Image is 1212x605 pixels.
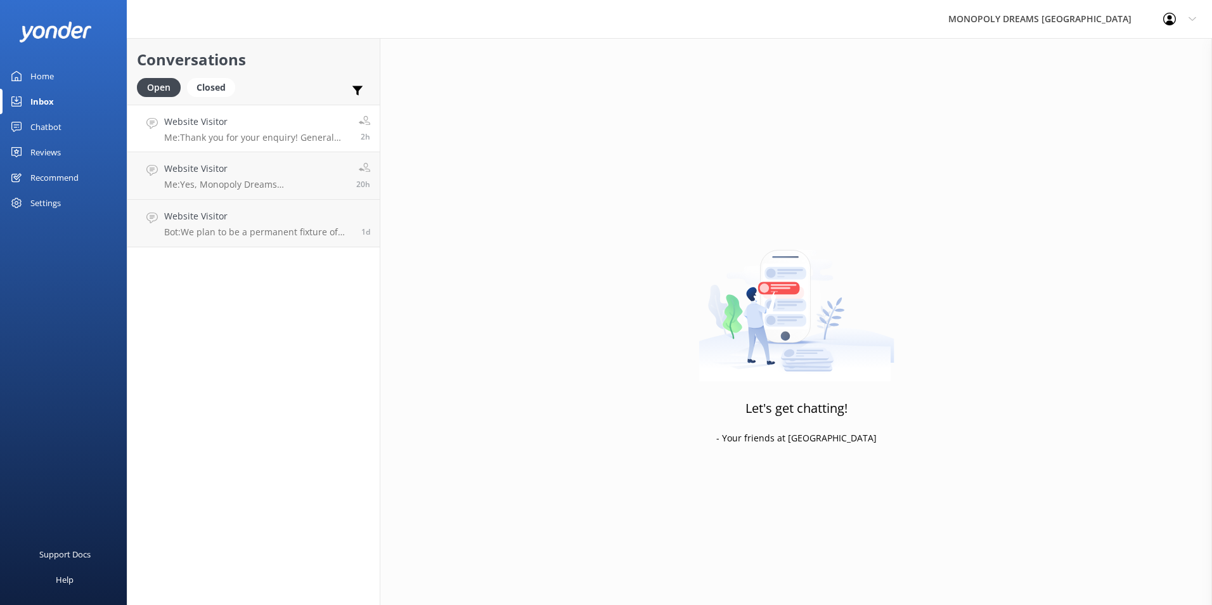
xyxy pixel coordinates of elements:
[56,567,74,592] div: Help
[164,179,347,190] p: Me: Yes, Monopoly Dreams [GEOGRAPHIC_DATA] is entirely indoors! We're located on the [GEOGRAPHIC_...
[127,200,380,247] a: Website VisitorBot:We plan to be a permanent fixture of [GEOGRAPHIC_DATA] and are open 7 days a w...
[699,223,894,382] img: artwork of a man stealing a conversation from at giant smartphone
[30,114,61,140] div: Chatbot
[164,209,352,223] h4: Website Visitor
[164,132,349,143] p: Me: Thank you for your enquiry! General Admission tickets do not include entry to the trivia nigh...
[30,165,79,190] div: Recommend
[137,80,187,94] a: Open
[361,131,370,142] span: Sep 23 2025 09:16am (UTC +10:00) Australia/Sydney
[187,80,242,94] a: Closed
[745,398,848,419] h3: Let's get chatting!
[361,226,370,237] span: Sep 21 2025 02:35pm (UTC +10:00) Australia/Sydney
[127,105,380,152] a: Website VisitorMe:Thank you for your enquiry! General Admission tickets do not include entry to t...
[19,22,92,42] img: yonder-white-logo.png
[716,431,877,445] p: - Your friends at [GEOGRAPHIC_DATA]
[356,179,370,190] span: Sep 22 2025 02:57pm (UTC +10:00) Australia/Sydney
[39,542,91,567] div: Support Docs
[30,63,54,89] div: Home
[127,152,380,200] a: Website VisitorMe:Yes, Monopoly Dreams [GEOGRAPHIC_DATA] is entirely indoors! We're located on th...
[30,140,61,165] div: Reviews
[187,78,235,97] div: Closed
[164,226,352,238] p: Bot: We plan to be a permanent fixture of [GEOGRAPHIC_DATA] and are open 7 days a week, 363 days ...
[137,48,370,72] h2: Conversations
[30,190,61,216] div: Settings
[164,162,347,176] h4: Website Visitor
[30,89,54,114] div: Inbox
[164,115,349,129] h4: Website Visitor
[137,78,181,97] div: Open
